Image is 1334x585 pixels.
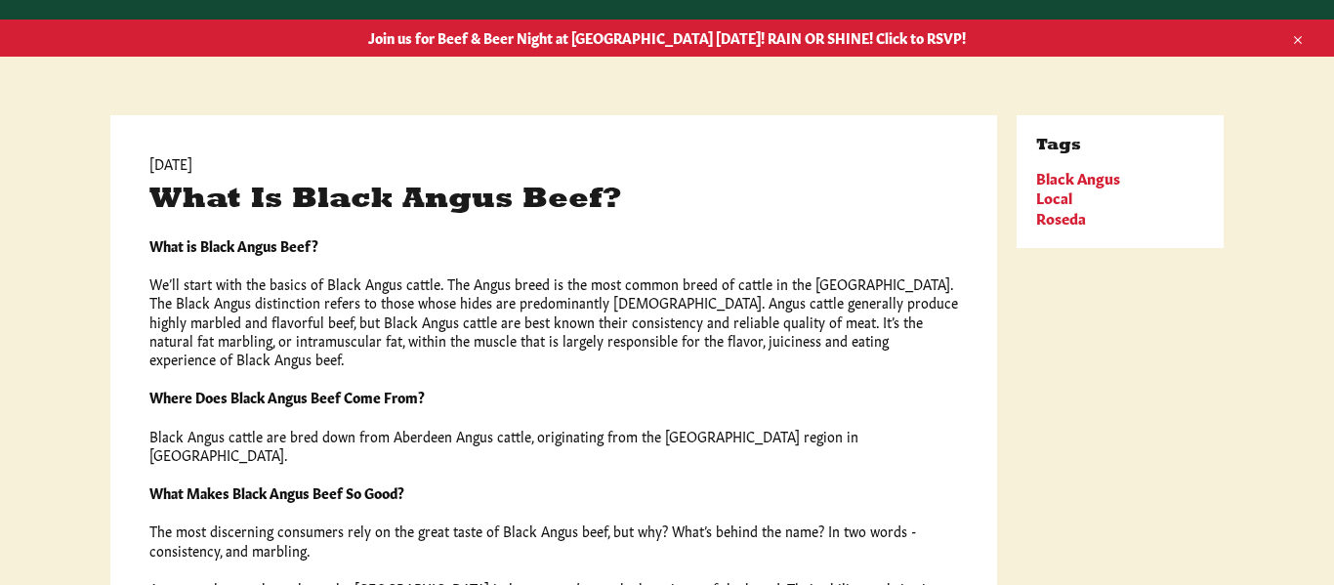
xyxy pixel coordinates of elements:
a: Black Angus [1036,167,1120,188]
p: We’ll start with the basics of Black Angus cattle. The Angus breed is the most common breed of ca... [149,274,958,368]
strong: What is Black Angus Beef? [149,235,318,255]
h1: What Is Black Angus Beef? [149,184,958,216]
time: [DATE] [149,153,192,173]
strong: Where Does Black Angus Beef Come From? [149,387,425,406]
a: Local [1036,187,1072,207]
h3: Tags [1036,135,1204,156]
p: The most discerning consumers rely on the great taste of Black Angus beef, but why? What’s behind... [149,522,958,560]
a: Roseda [1036,207,1086,228]
p: Black Angus cattle are bred down from Aberdeen Angus cattle, originating from the [GEOGRAPHIC_DAT... [149,427,958,465]
strong: What Makes Black Angus Beef So Good? [149,482,404,502]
